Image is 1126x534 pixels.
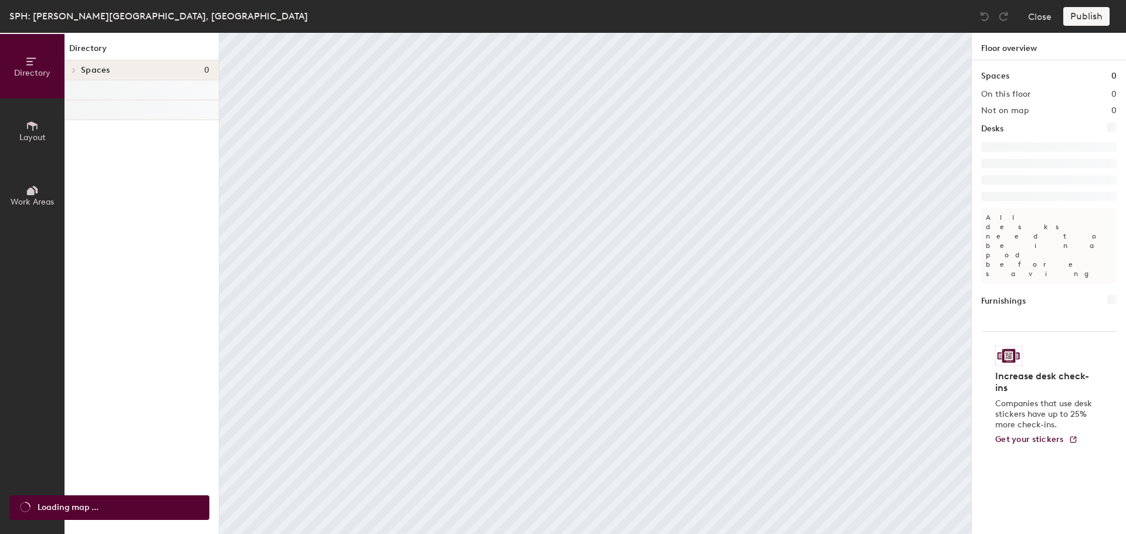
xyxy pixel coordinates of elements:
button: Close [1028,7,1052,26]
span: Work Areas [11,197,54,207]
span: Directory [14,68,50,78]
img: Redo [998,11,1009,22]
h1: Furnishings [981,295,1026,308]
span: Get your stickers [995,434,1064,444]
h1: Directory [65,42,219,60]
span: Spaces [81,66,110,75]
h4: Increase desk check-ins [995,370,1096,394]
h1: Spaces [981,70,1009,83]
canvas: Map [219,33,971,534]
h2: On this floor [981,90,1031,99]
p: Companies that use desk stickers have up to 25% more check-ins. [995,399,1096,430]
h1: 0 [1111,70,1117,83]
span: Loading map ... [38,501,99,514]
h2: Not on map [981,106,1029,115]
h2: 0 [1111,90,1117,99]
h1: Floor overview [972,33,1126,60]
p: All desks need to be in a pod before saving [981,208,1117,283]
img: Undo [979,11,991,22]
h1: Desks [981,123,1003,135]
img: Sticker logo [995,346,1022,366]
span: Layout [19,132,46,142]
div: SPH: [PERSON_NAME][GEOGRAPHIC_DATA], [GEOGRAPHIC_DATA] [9,9,308,23]
h2: 0 [1111,106,1117,115]
span: 0 [204,66,209,75]
a: Get your stickers [995,435,1078,445]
